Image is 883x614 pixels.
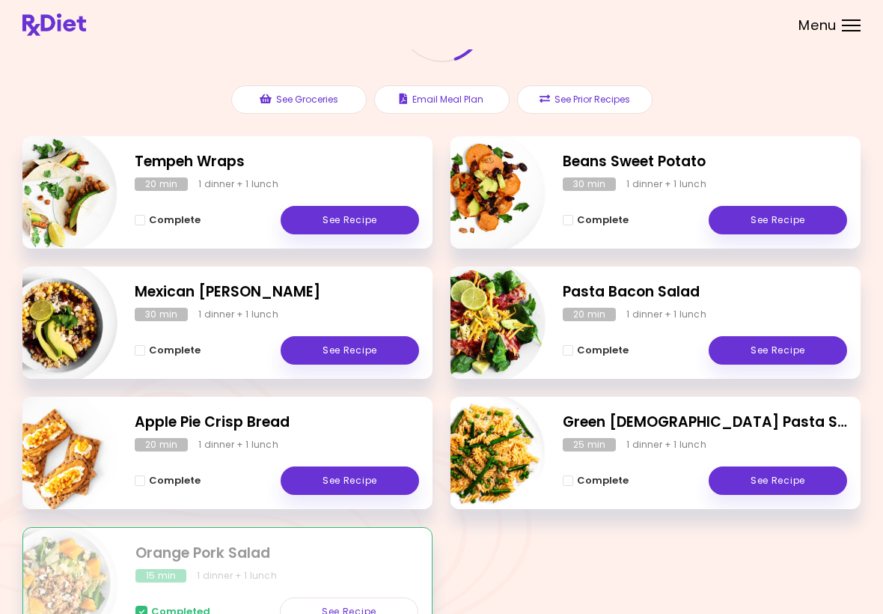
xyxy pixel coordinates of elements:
div: 1 dinner + 1 lunch [198,177,278,191]
h2: Green Goddess Pasta Salad [563,412,847,434]
a: See Recipe - Tempeh Wraps [281,206,419,234]
span: Complete [577,344,629,356]
div: 30 min [135,308,188,321]
img: Info - Beans Sweet Potato [421,130,546,255]
div: 1 dinner + 1 lunch [626,308,706,321]
div: 30 min [563,177,616,191]
div: 1 dinner + 1 lunch [626,438,706,452]
div: 1 dinner + 1 lunch [198,308,278,321]
h2: Mexican Quinoa Risotto [135,282,419,303]
div: 1 dinner + 1 lunch [197,569,277,583]
button: Complete - Tempeh Wraps [135,211,201,229]
button: Complete - Mexican Quinoa Risotto [135,341,201,359]
div: 1 dinner + 1 lunch [626,177,706,191]
h2: Pasta Bacon Salad [563,282,847,303]
h2: Tempeh Wraps [135,151,419,173]
div: 20 min [135,438,188,452]
span: Complete [149,214,201,226]
div: 25 min [563,438,616,452]
img: Info - Pasta Bacon Salad [421,261,546,385]
img: Info - Green Goddess Pasta Salad [421,391,546,515]
a: See Recipe - Green Goddess Pasta Salad [709,466,847,495]
button: Complete - Pasta Bacon Salad [563,341,629,359]
button: Complete - Apple Pie Crisp Bread [135,472,201,490]
img: RxDiet [22,13,86,36]
button: Complete - Green Goddess Pasta Salad [563,472,629,490]
span: Complete [577,214,629,226]
div: 20 min [135,177,188,191]
button: See Prior Recipes [517,85,653,114]
h2: Orange Pork Salad [135,543,418,565]
span: Menu [798,19,837,32]
a: See Recipe - Apple Pie Crisp Bread [281,466,419,495]
div: 20 min [563,308,616,321]
div: 1 dinner + 1 lunch [198,438,278,452]
span: Complete [577,475,629,487]
a: See Recipe - Mexican Quinoa Risotto [281,336,419,365]
a: See Recipe - Pasta Bacon Salad [709,336,847,365]
button: Email Meal Plan [374,85,510,114]
span: Complete [149,344,201,356]
div: 15 min [135,569,186,583]
button: See Groceries [231,85,367,114]
h2: Apple Pie Crisp Bread [135,412,419,434]
button: Complete - Beans Sweet Potato [563,211,629,229]
h2: Beans Sweet Potato [563,151,847,173]
span: Complete [149,475,201,487]
a: See Recipe - Beans Sweet Potato [709,206,847,234]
